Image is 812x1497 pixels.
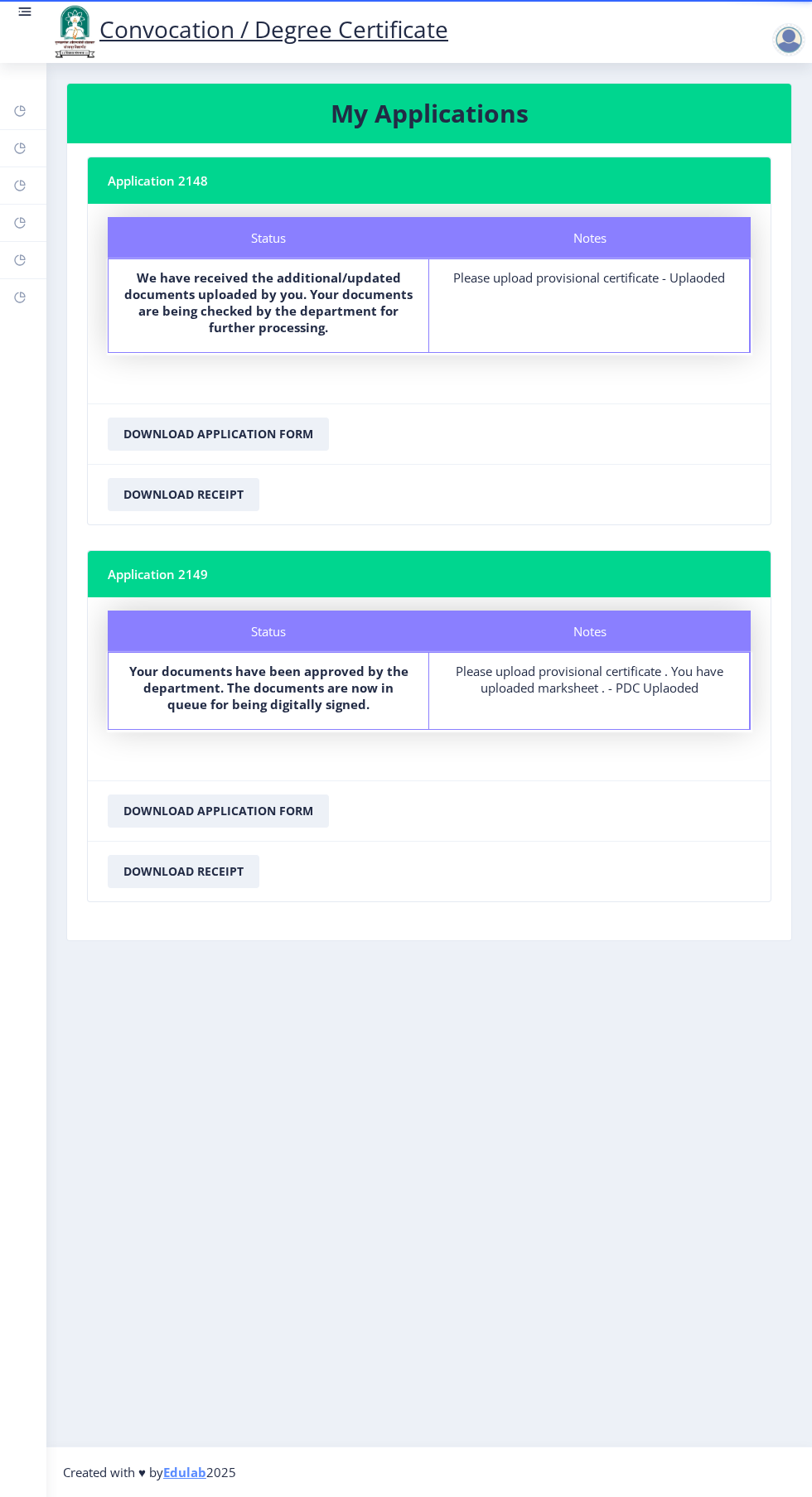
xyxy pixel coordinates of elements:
[88,551,771,597] nb-card-header: Application 2149
[108,418,329,451] button: Download Application Form
[429,611,751,652] div: Notes
[50,13,448,45] a: Convocation / Degree Certificate
[87,97,771,130] h3: My Applications
[108,217,429,258] div: Status
[444,269,734,286] div: Please upload provisional certificate - Uplaoded
[108,611,429,652] div: Status
[444,663,734,696] div: Please upload provisional certificate . You have uploaded marksheet . - PDC Uplaoded
[129,663,408,712] b: Your documents have been approved by the department. The documents are now in queue for being dig...
[124,269,413,336] b: We have received the additional/updated documents uploaded by you. Your documents are being check...
[108,855,259,888] button: Download Receipt
[108,478,259,511] button: Download Receipt
[63,1464,236,1480] span: Created with ♥ by 2025
[163,1464,206,1480] a: Edulab
[88,157,771,204] nb-card-header: Application 2148
[108,794,329,828] button: Download Application Form
[50,3,99,60] img: logo
[429,217,751,258] div: Notes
